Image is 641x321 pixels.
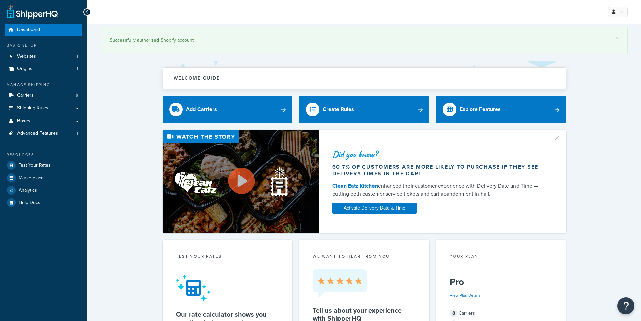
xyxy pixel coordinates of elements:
li: Advanced Features [5,127,82,140]
li: Websites [5,50,82,63]
div: Explore Features [460,105,501,114]
a: Websites1 [5,50,82,63]
a: Explore Features [436,96,566,123]
span: Dashboard [17,27,40,33]
span: Analytics [19,188,37,193]
span: Help Docs [19,200,40,206]
span: Boxes [17,118,30,124]
a: Add Carriers [163,96,293,123]
h5: Pro [450,277,553,287]
a: Clean Eatz Kitchen [332,182,378,190]
a: Shipping Rules [5,102,82,115]
span: 6 [76,93,78,98]
div: Add Carriers [186,105,217,114]
a: Activate Delivery Date & Time [332,203,417,214]
div: Successfully authorized Shopify account [110,36,619,45]
a: Origins1 [5,63,82,75]
span: Test Your Rates [19,163,51,168]
a: Create Rules [299,96,429,123]
div: Carriers [450,309,553,318]
span: Advanced Features [17,131,58,136]
span: Carriers [17,93,34,98]
div: Your Plan [450,253,553,261]
span: 1 [77,54,78,59]
li: Origins [5,63,82,75]
div: Create Rules [323,105,354,114]
img: Video thumbnail [163,130,319,233]
a: Analytics [5,184,82,196]
div: Manage Shipping [5,82,82,88]
span: Marketplace [19,175,44,181]
a: Marketplace [5,172,82,184]
a: Boxes [5,115,82,127]
div: Basic Setup [5,43,82,49]
div: Resources [5,152,82,158]
a: Advanced Features1 [5,127,82,140]
span: Origins [17,66,32,72]
a: Carriers6 [5,89,82,102]
span: 1 [77,131,78,136]
span: 8 [450,309,458,317]
span: Websites [17,54,36,59]
button: Welcome Guide [163,68,566,89]
div: enhanced their customer experience with Delivery Date and Time — cutting both customer service ti... [332,182,545,198]
a: Test Your Rates [5,159,82,171]
a: × [616,36,619,41]
button: Open Resource Center [617,297,634,314]
h2: Welcome Guide [174,76,220,81]
span: Shipping Rules [17,105,48,111]
div: Did you know? [332,150,545,159]
p: we want to hear from you [313,253,416,259]
a: View Plan Details [450,292,481,298]
a: Dashboard [5,24,82,36]
span: 1 [77,66,78,72]
li: Carriers [5,89,82,102]
a: Help Docs [5,197,82,209]
div: Test your rates [176,253,279,261]
div: 60.7% of customers are more likely to purchase if they see delivery times in the cart [332,164,545,177]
